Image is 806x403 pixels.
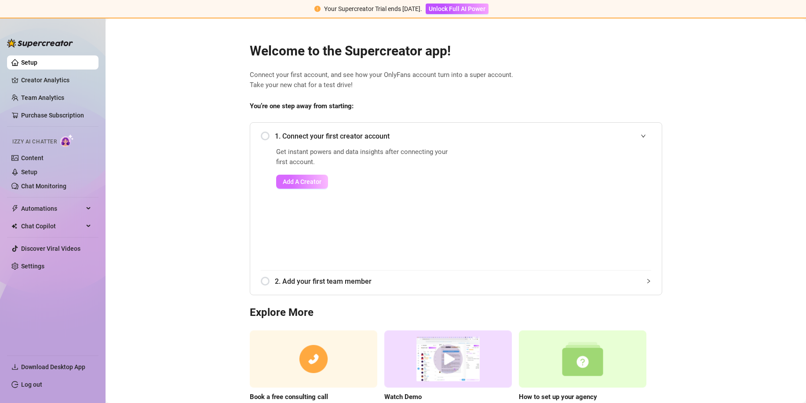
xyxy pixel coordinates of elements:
iframe: Add Creators [475,147,651,260]
span: download [11,363,18,370]
a: Chat Monitoring [21,183,66,190]
strong: Watch Demo [384,393,422,401]
strong: How to set up your agency [519,393,597,401]
strong: You’re one step away from starting: [250,102,354,110]
a: Unlock Full AI Power [426,5,489,12]
span: Download Desktop App [21,363,85,370]
h2: Welcome to the Supercreator app! [250,43,662,59]
h3: Explore More [250,306,662,320]
button: Add A Creator [276,175,328,189]
span: thunderbolt [11,205,18,212]
span: Unlock Full AI Power [429,5,485,12]
strong: Book a free consulting call [250,393,328,401]
span: Izzy AI Chatter [12,138,57,146]
a: Purchase Subscription [21,108,91,122]
a: Setup [21,169,37,176]
span: Get instant powers and data insights after connecting your first account. [276,147,453,168]
span: expanded [641,133,646,139]
a: Team Analytics [21,94,64,101]
a: Settings [21,263,44,270]
a: Setup [21,59,37,66]
span: Add A Creator [283,178,321,185]
span: 2. Add your first team member [275,276,651,287]
span: collapsed [646,278,651,284]
span: exclamation-circle [314,6,321,12]
a: Creator Analytics [21,73,91,87]
a: Log out [21,381,42,388]
a: Add A Creator [276,175,453,189]
img: logo-BBDzfeDw.svg [7,39,73,48]
img: Chat Copilot [11,223,17,229]
img: supercreator demo [384,330,512,388]
img: setup agency guide [519,330,646,388]
img: AI Chatter [60,134,74,147]
a: Discover Viral Videos [21,245,80,252]
span: Your Supercreator Trial ends [DATE]. [324,5,422,12]
button: Unlock Full AI Power [426,4,489,14]
span: Automations [21,201,84,216]
span: 1. Connect your first creator account [275,131,651,142]
div: 1. Connect your first creator account [261,125,651,147]
span: Connect your first account, and see how your OnlyFans account turn into a super account. Take you... [250,70,662,91]
div: 2. Add your first team member [261,271,651,292]
a: Content [21,154,44,161]
img: consulting call [250,330,377,388]
span: Chat Copilot [21,219,84,233]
